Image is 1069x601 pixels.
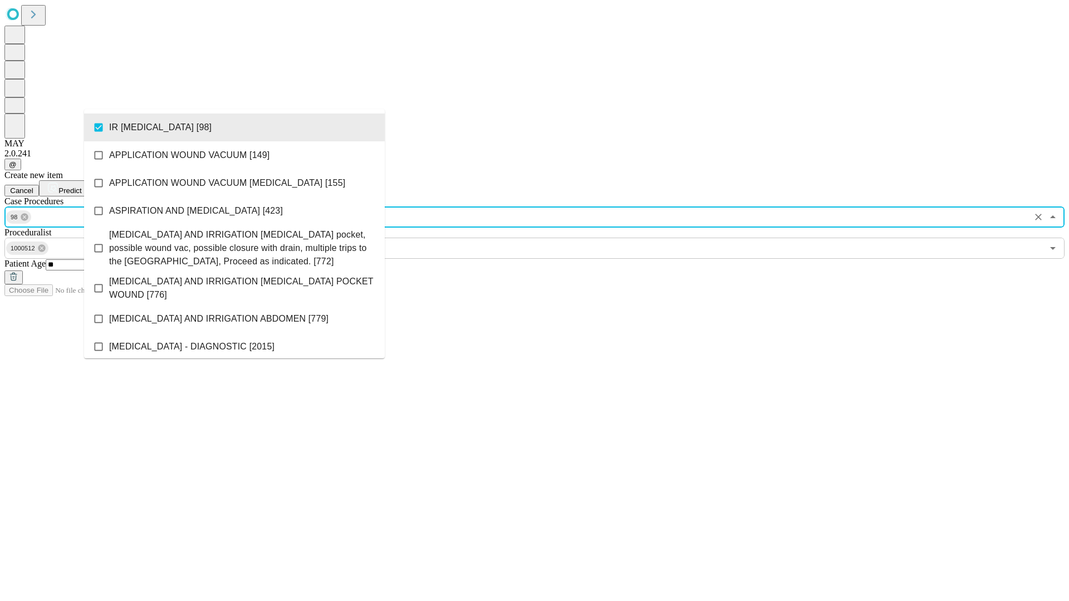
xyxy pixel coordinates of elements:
[109,204,283,218] span: ASPIRATION AND [MEDICAL_DATA] [423]
[109,121,212,134] span: IR [MEDICAL_DATA] [98]
[109,176,345,190] span: APPLICATION WOUND VACUUM [MEDICAL_DATA] [155]
[4,259,46,268] span: Patient Age
[109,340,274,353] span: [MEDICAL_DATA] - DIAGNOSTIC [2015]
[9,160,17,169] span: @
[1045,209,1061,225] button: Close
[4,139,1065,149] div: MAY
[4,185,39,196] button: Cancel
[109,275,376,302] span: [MEDICAL_DATA] AND IRRIGATION [MEDICAL_DATA] POCKET WOUND [776]
[39,180,90,196] button: Predict
[58,186,81,195] span: Predict
[4,170,63,180] span: Create new item
[6,210,31,224] div: 98
[4,196,63,206] span: Scheduled Procedure
[4,228,51,237] span: Proceduralist
[1045,240,1061,256] button: Open
[1031,209,1046,225] button: Clear
[6,211,22,224] span: 98
[109,149,269,162] span: APPLICATION WOUND VACUUM [149]
[4,159,21,170] button: @
[4,149,1065,159] div: 2.0.241
[109,312,328,326] span: [MEDICAL_DATA] AND IRRIGATION ABDOMEN [779]
[6,242,48,255] div: 1000512
[109,228,376,268] span: [MEDICAL_DATA] AND IRRIGATION [MEDICAL_DATA] pocket, possible wound vac, possible closure with dr...
[6,242,40,255] span: 1000512
[10,186,33,195] span: Cancel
